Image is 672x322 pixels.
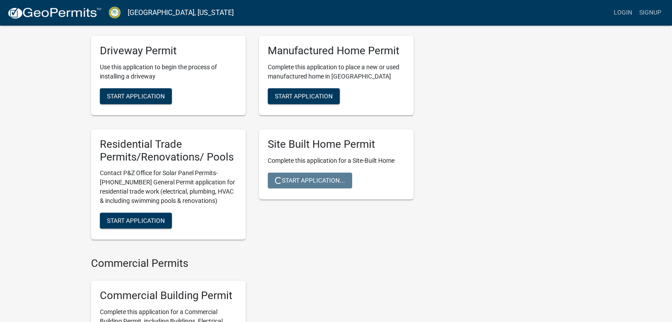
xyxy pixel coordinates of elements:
button: Start Application [100,88,172,104]
p: Contact P&Z Office for Solar Panel Permits- [PHONE_NUMBER] General Permit application for residen... [100,168,237,206]
p: Complete this application for a Site-Built Home [268,156,405,165]
img: Crawford County, Georgia [109,7,121,19]
h4: Commercial Permits [91,257,414,270]
span: Start Application [275,92,333,99]
a: [GEOGRAPHIC_DATA], [US_STATE] [128,5,234,20]
a: Signup [636,4,665,21]
h5: Driveway Permit [100,45,237,57]
h5: Residential Trade Permits/Renovations/ Pools [100,138,237,164]
p: Complete this application to place a new or used manufactured home in [GEOGRAPHIC_DATA] [268,63,405,81]
span: Start Application... [275,176,345,183]
a: Login [610,4,636,21]
button: Start Application [100,213,172,228]
p: Use this application to begin the process of installing a driveway [100,63,237,81]
h5: Manufactured Home Permit [268,45,405,57]
span: Start Application [107,92,165,99]
button: Start Application... [268,172,352,188]
h5: Commercial Building Permit [100,289,237,302]
button: Start Application [268,88,340,104]
h5: Site Built Home Permit [268,138,405,151]
span: Start Application [107,217,165,224]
